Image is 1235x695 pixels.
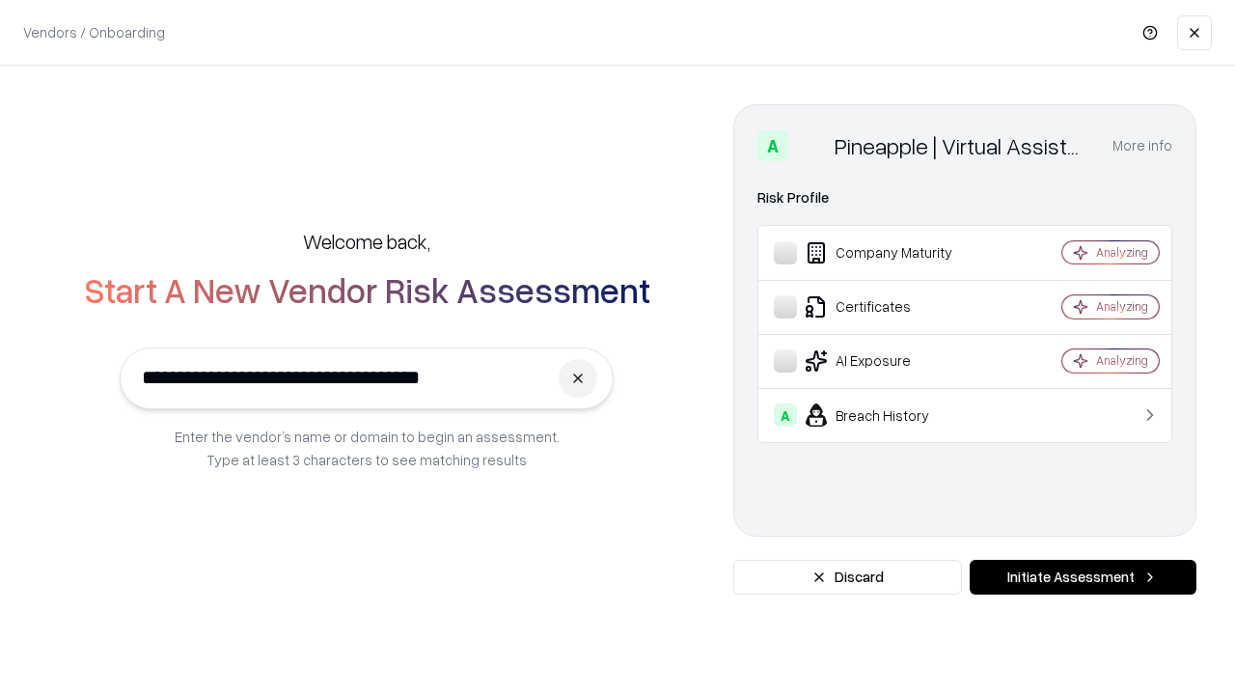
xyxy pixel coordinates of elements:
[23,22,165,42] p: Vendors / Onboarding
[774,403,1004,427] div: Breach History
[303,228,430,255] h5: Welcome back,
[835,130,1089,161] div: Pineapple | Virtual Assistant Agency
[774,241,1004,264] div: Company Maturity
[733,560,962,595] button: Discard
[774,295,1004,319] div: Certificates
[757,130,788,161] div: A
[796,130,827,161] img: Pineapple | Virtual Assistant Agency
[84,270,650,309] h2: Start A New Vendor Risk Assessment
[1112,128,1172,163] button: More info
[175,425,560,471] p: Enter the vendor’s name or domain to begin an assessment. Type at least 3 characters to see match...
[774,349,1004,373] div: AI Exposure
[774,403,797,427] div: A
[1096,298,1148,315] div: Analyzing
[757,186,1172,209] div: Risk Profile
[970,560,1196,595] button: Initiate Assessment
[1096,352,1148,369] div: Analyzing
[1096,244,1148,261] div: Analyzing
